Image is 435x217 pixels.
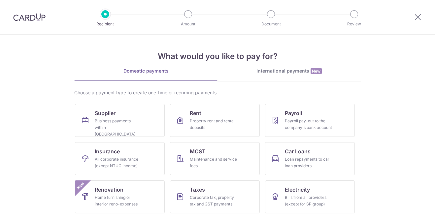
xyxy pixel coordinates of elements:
span: Electricity [285,186,310,194]
img: CardUp [13,13,46,21]
span: New [311,68,322,74]
p: Review [330,21,379,27]
span: New [75,180,86,191]
div: Business payments within [GEOGRAPHIC_DATA] [95,118,142,138]
a: SupplierBusiness payments within [GEOGRAPHIC_DATA] [75,104,165,137]
a: TaxesCorporate tax, property tax and GST payments [170,180,260,213]
div: Domestic payments [74,68,218,74]
p: Document [247,21,295,27]
span: Car Loans [285,147,311,155]
div: Corporate tax, property tax and GST payments [190,194,237,207]
a: RenovationHome furnishing or interior reno-expensesNew [75,180,165,213]
div: All corporate insurance (except NTUC Income) [95,156,142,169]
a: InsuranceAll corporate insurance (except NTUC Income) [75,142,165,175]
a: RentProperty rent and rental deposits [170,104,260,137]
a: Car LoansLoan repayments to car loan providers [265,142,355,175]
div: Bills from all providers (except for SP group) [285,194,332,207]
div: Maintenance and service fees [190,156,237,169]
span: Rent [190,109,201,117]
a: PayrollPayroll pay-out to the company's bank account [265,104,355,137]
div: Choose a payment type to create one-time or recurring payments. [74,89,361,96]
span: MCST [190,147,206,155]
div: Home furnishing or interior reno-expenses [95,194,142,207]
div: Property rent and rental deposits [190,118,237,131]
span: Renovation [95,186,123,194]
a: MCSTMaintenance and service fees [170,142,260,175]
span: Taxes [190,186,205,194]
a: ElectricityBills from all providers (except for SP group) [265,180,355,213]
span: Supplier [95,109,116,117]
span: Payroll [285,109,302,117]
p: Recipient [81,21,130,27]
span: Insurance [95,147,120,155]
div: International payments [218,68,361,75]
p: Amount [164,21,213,27]
h4: What would you like to pay for? [74,50,361,62]
div: Payroll pay-out to the company's bank account [285,118,332,131]
div: Loan repayments to car loan providers [285,156,332,169]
